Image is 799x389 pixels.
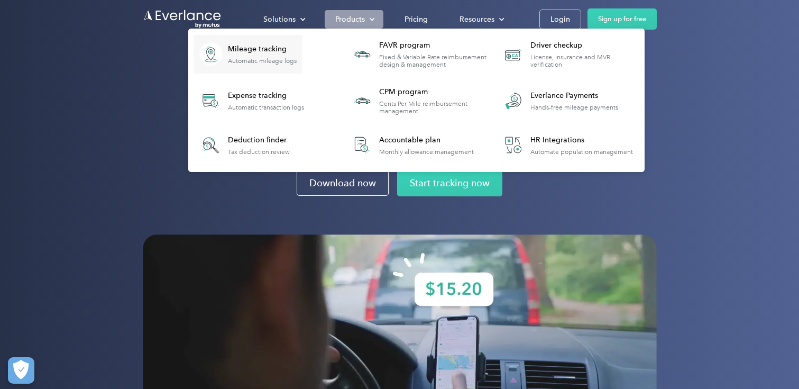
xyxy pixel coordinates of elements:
a: Start tracking now [397,170,502,196]
a: FAVR programFixed & Variable Rate reimbursement design & management [345,35,488,74]
div: Automatic mileage logs [228,57,297,65]
a: Accountable planMonthly allowance management [345,128,479,162]
div: Automate population management [530,148,633,156]
div: Tax deduction review [228,148,290,156]
div: Solutions [253,10,314,29]
div: Expense tracking [228,91,304,101]
a: Expense trackingAutomatic transaction logs [194,82,309,120]
nav: Products [188,29,645,172]
a: Deduction finderTax deduction review [194,128,295,162]
a: Everlance PaymentsHands-free mileage payments [496,82,623,120]
div: HR Integrations [530,135,633,146]
div: Pricing [405,13,428,26]
div: Resources [460,13,494,26]
div: Mileage tracking [228,44,297,55]
div: Cents Per Mile reimbursement management [379,100,488,115]
div: Resources [449,10,513,29]
a: Pricing [394,10,438,29]
div: Driver checkup [530,40,639,51]
div: CPM program [379,87,488,97]
div: Automatic transaction logs [228,104,304,111]
div: Solutions [263,13,296,26]
div: Deduction finder [228,135,290,146]
button: Cookies Settings [8,357,34,384]
div: Everlance Payments [530,91,618,101]
a: Mileage trackingAutomatic mileage logs [194,35,302,74]
a: Sign up for free [587,8,657,30]
div: License, insurance and MVR verification [530,53,639,68]
div: Products [325,10,383,29]
a: CPM programCents Per Mile reimbursement management [345,82,488,120]
a: Login [539,10,581,29]
a: Download now [297,170,389,196]
a: Driver checkupLicense, insurance and MVR verification [496,35,639,74]
div: FAVR program [379,40,488,51]
div: Accountable plan [379,135,474,146]
div: Login [550,13,570,26]
div: Products [335,13,365,26]
div: Hands-free mileage payments [530,104,618,111]
div: Fixed & Variable Rate reimbursement design & management [379,53,488,68]
div: Monthly allowance management [379,148,474,156]
a: HR IntegrationsAutomate population management [496,128,638,162]
a: Go to homepage [143,9,222,29]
